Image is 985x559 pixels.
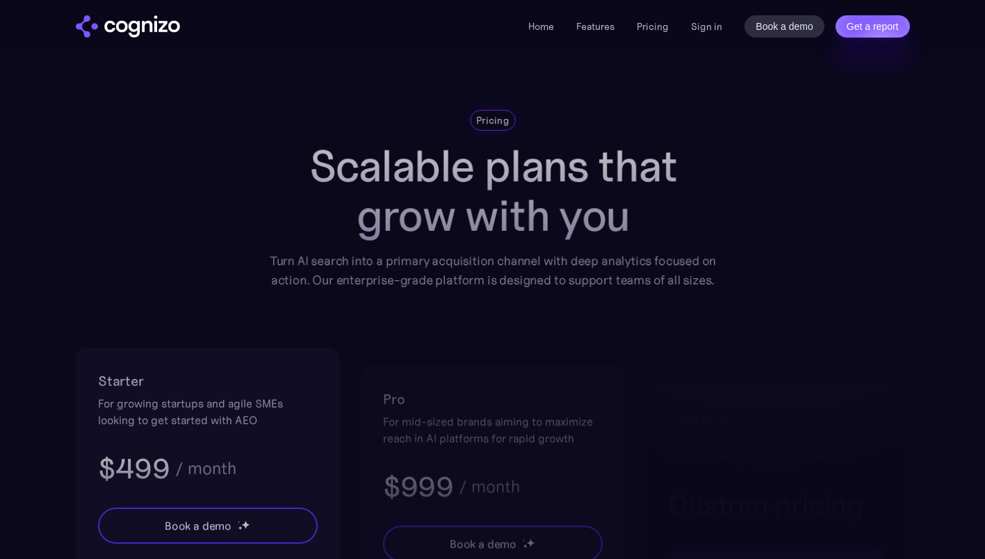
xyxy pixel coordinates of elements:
h2: Pro [383,388,603,410]
a: Book a demo [744,15,824,38]
h3: $499 [98,451,170,487]
img: cognizo logo [76,15,180,38]
div: Turn AI search into a primary acquisition channel with deep analytics focused on action. Our ente... [259,252,726,290]
img: star [237,521,239,523]
div: For mid-sized brands aiming to maximize reach in AI platforms for rapid growth [383,413,603,446]
a: Get a report [836,15,910,38]
h3: $999 [383,469,453,505]
div: Book a demo [449,535,516,552]
h1: Scalable plans that grow with you [259,142,726,241]
div: For growing startups and agile SMEs looking to get started with AEO [98,395,318,428]
div: Book a demo [164,517,231,534]
img: star [522,544,527,549]
a: Book a demostarstarstar [98,508,318,544]
div: For large companies managing various products with a global footprint [668,431,888,464]
h2: Enterprise [668,406,888,428]
a: Pricing [637,20,669,33]
a: home [76,15,180,38]
h2: Starter [98,370,318,392]
img: star [807,557,809,559]
img: star [241,520,250,529]
img: star [522,539,524,541]
div: / month [458,478,519,495]
h3: Custom pricing [668,487,888,523]
a: Sign in [691,18,722,35]
a: Features [576,20,614,33]
div: Pricing [476,113,509,127]
img: star [237,526,242,530]
div: / month [174,460,236,477]
a: Home [528,20,554,33]
img: star [526,538,535,547]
